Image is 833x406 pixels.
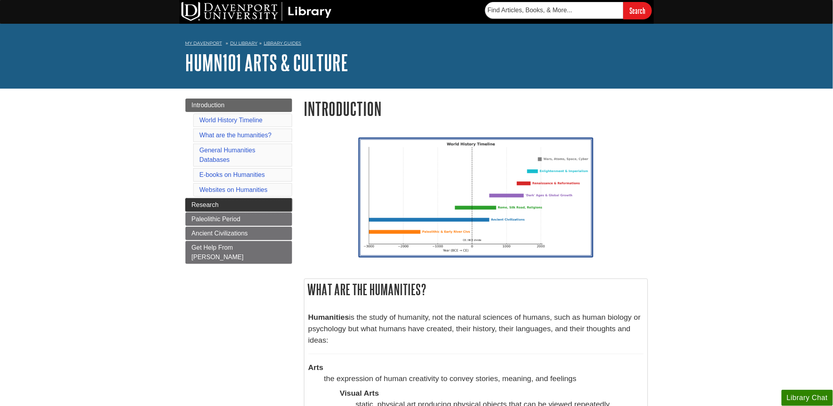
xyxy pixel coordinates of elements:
[185,212,292,226] a: Paleolithic Period
[185,227,292,240] a: Ancient Civilizations
[200,117,263,123] a: World History Timeline
[485,2,652,19] form: Searches DU Library's articles, books, and more
[185,241,292,264] a: Get Help From [PERSON_NAME]
[340,388,644,398] dt: Visual Arts
[304,99,648,119] h1: Introduction
[782,390,833,406] button: Library Chat
[200,132,272,138] a: What are the humanities?
[185,50,349,75] a: HUMN101 Arts & Culture
[230,40,257,46] a: DU Library
[200,186,268,193] a: Websites on Humanities
[200,171,265,178] a: E-books on Humanities
[308,362,644,373] dt: Arts
[304,279,648,300] h2: What are the humanities?
[623,2,652,19] input: Search
[308,313,349,321] strong: Humanities
[185,99,292,264] div: Guide Page Menu
[185,38,648,51] nav: breadcrumb
[485,2,623,19] input: Find Articles, Books, & More...
[192,102,225,108] span: Introduction
[185,40,222,47] a: My Davenport
[181,2,332,21] img: DU Library
[192,216,241,222] span: Paleolithic Period
[185,99,292,112] a: Introduction
[192,230,248,237] span: Ancient Civilizations
[264,40,301,46] a: Library Guides
[185,198,292,212] a: Research
[192,244,244,260] span: Get Help From [PERSON_NAME]
[200,147,255,163] a: General Humanities Databases
[192,201,219,208] span: Research
[308,312,644,346] p: is the study of humanity, not the natural sciences of humans, such as human biology or psychology...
